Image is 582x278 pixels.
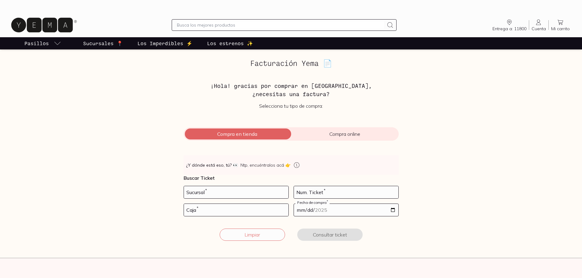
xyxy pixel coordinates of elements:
[549,19,572,31] a: Mi carrito
[532,26,546,31] span: Cuenta
[24,40,49,47] p: Pasillos
[184,131,291,137] span: Compra en tienda
[136,37,194,49] a: Los Imperdibles ⚡️
[291,131,399,137] span: Compra online
[83,40,123,47] p: Sucursales 📍
[233,162,238,168] span: 👀
[184,175,399,181] p: Buscar Ticket
[294,186,398,198] input: 123
[184,82,399,98] h3: ¡Hola! gracias por comprar en [GEOGRAPHIC_DATA], ¿necesitas una factura?
[551,26,570,31] span: Mi carrito
[177,21,384,29] input: Busca los mejores productos
[492,26,526,31] span: Entrega a: 11800
[220,229,285,241] button: Limpiar
[23,37,62,49] a: pasillo-todos-link
[240,162,291,168] span: Ntp, encuéntralos acá 👉
[184,186,288,198] input: 728
[137,40,192,47] p: Los Imperdibles ⚡️
[82,37,124,49] a: Sucursales 📍
[186,162,238,168] strong: ¿Y dónde está eso, tú?
[490,19,529,31] a: Entrega a: 11800
[294,204,398,216] input: 14-05-2023
[184,103,399,109] p: Selecciona tu tipo de compra:
[297,229,363,241] button: Consultar ticket
[295,200,330,205] label: Fecha de compra
[184,204,288,216] input: 03
[529,19,548,31] a: Cuenta
[184,59,399,67] h2: Facturación Yema 📄
[206,37,254,49] a: Los estrenos ✨
[207,40,253,47] p: Los estrenos ✨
